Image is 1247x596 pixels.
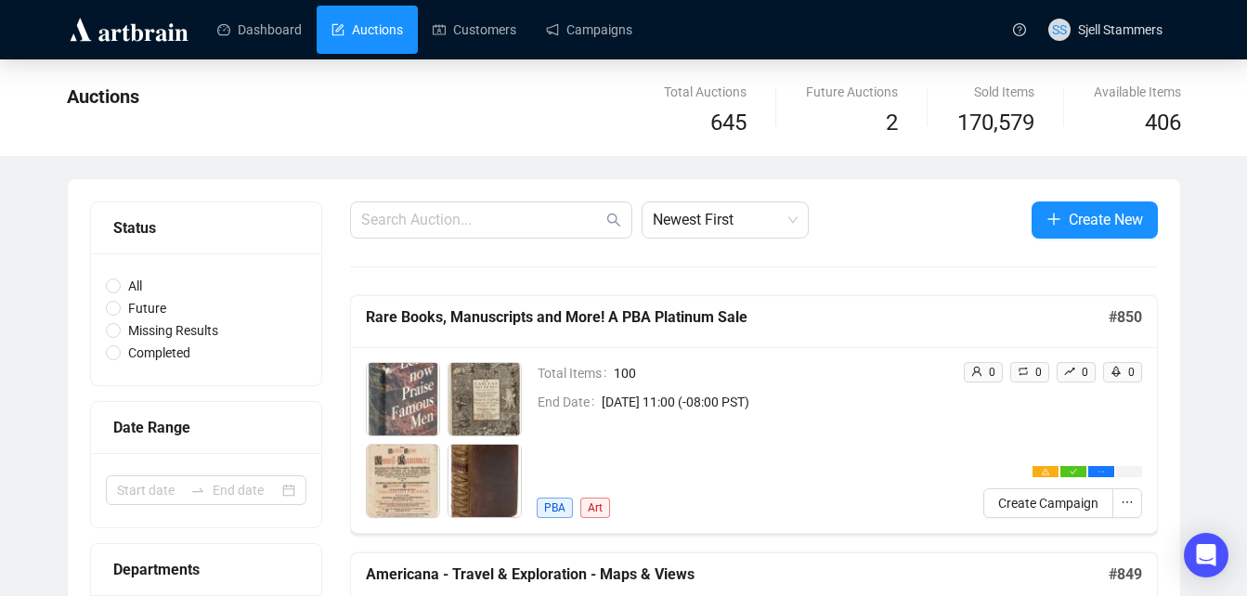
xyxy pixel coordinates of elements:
[537,498,573,518] span: PBA
[886,110,898,136] span: 2
[190,483,205,498] span: to
[448,445,521,517] img: 4_1.jpg
[653,202,798,238] span: Newest First
[121,298,174,318] span: Future
[113,216,299,240] div: Status
[217,6,302,54] a: Dashboard
[1035,366,1042,379] span: 0
[367,363,439,435] img: 1_1.jpg
[664,82,747,102] div: Total Auctions
[1069,208,1143,231] span: Create New
[957,106,1034,141] span: 170,579
[538,363,614,383] span: Total Items
[1128,366,1135,379] span: 0
[1094,82,1181,102] div: Available Items
[1082,366,1088,379] span: 0
[1064,366,1075,377] span: rise
[350,295,1158,534] a: Rare Books, Manuscripts and More! A PBA Platinum Sale#850Total Items100End Date[DATE] 11:00 (-08:...
[971,366,982,377] span: user
[710,110,747,136] span: 645
[67,15,191,45] img: logo
[331,6,403,54] a: Auctions
[1032,201,1158,239] button: Create New
[113,416,299,439] div: Date Range
[614,363,948,383] span: 100
[1078,22,1163,37] span: Sjell Stammers
[448,363,521,435] img: 2_1.jpg
[1109,564,1142,586] h5: # 849
[121,343,198,363] span: Completed
[67,85,139,108] span: Auctions
[190,483,205,498] span: swap-right
[121,320,226,341] span: Missing Results
[546,6,632,54] a: Campaigns
[1098,468,1105,475] span: ellipsis
[367,445,439,517] img: 3_1.jpg
[433,6,516,54] a: Customers
[580,498,610,518] span: Art
[1018,366,1029,377] span: retweet
[117,480,183,500] input: Start date
[113,558,299,581] div: Departments
[1184,533,1228,577] div: Open Intercom Messenger
[1052,19,1067,40] span: SS
[806,82,898,102] div: Future Auctions
[121,276,149,296] span: All
[606,213,621,227] span: search
[1145,110,1181,136] span: 406
[989,366,995,379] span: 0
[361,209,603,231] input: Search Auction...
[1109,306,1142,329] h5: # 850
[538,392,602,412] span: End Date
[366,564,1109,586] h5: Americana - Travel & Exploration - Maps & Views
[602,392,948,412] span: [DATE] 11:00 (-08:00 PST)
[1070,468,1077,475] span: check
[366,306,1109,329] h5: Rare Books, Manuscripts and More! A PBA Platinum Sale
[1111,366,1122,377] span: rocket
[1121,496,1134,509] span: ellipsis
[957,82,1034,102] div: Sold Items
[983,488,1113,518] button: Create Campaign
[1042,468,1049,475] span: warning
[1046,212,1061,227] span: plus
[213,480,279,500] input: End date
[998,493,1098,513] span: Create Campaign
[1013,23,1026,36] span: question-circle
